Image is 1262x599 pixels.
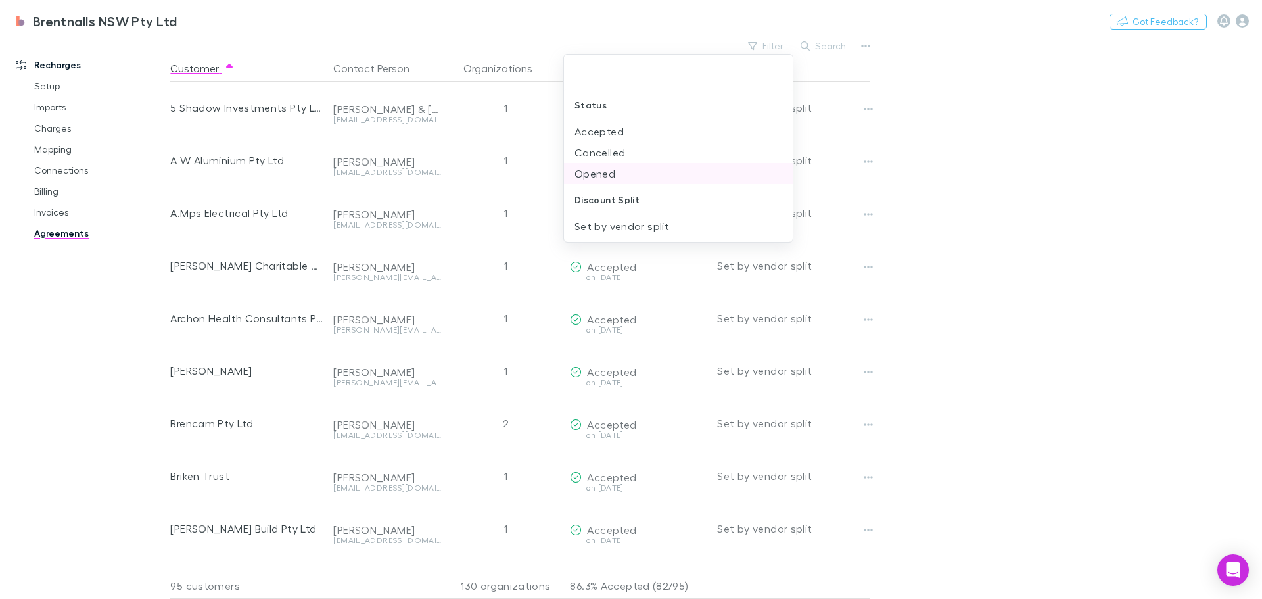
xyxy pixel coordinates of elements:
[564,89,793,121] div: Status
[1217,554,1249,586] div: Open Intercom Messenger
[564,184,793,216] div: Discount Split
[564,216,793,237] li: Set by vendor split
[564,142,793,163] li: Cancelled
[564,163,793,184] li: Opened
[564,121,793,142] li: Accepted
